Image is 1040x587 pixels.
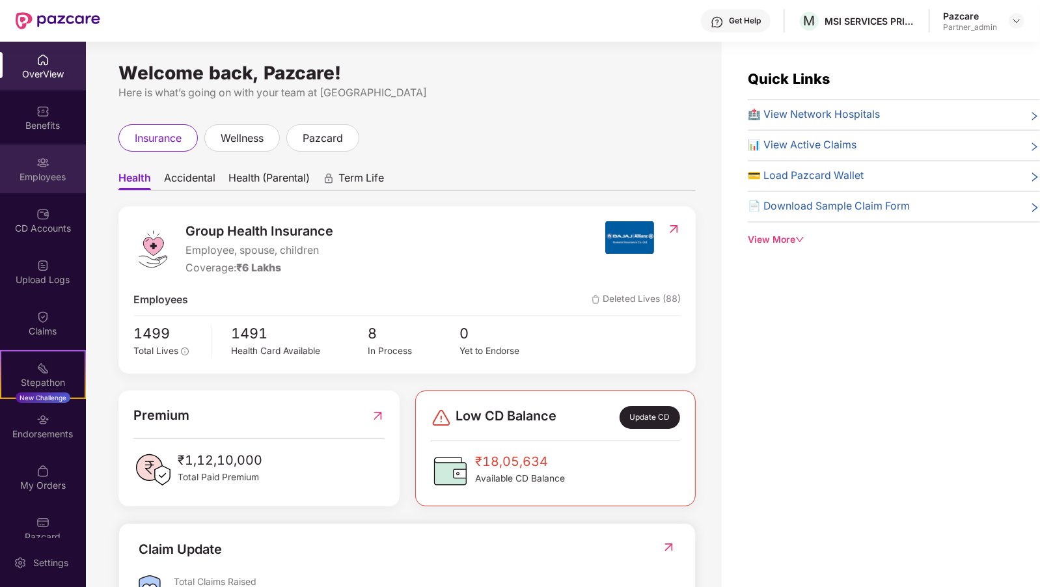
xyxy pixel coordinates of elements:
span: Quick Links [748,70,830,87]
img: svg+xml;base64,PHN2ZyB4bWxucz0iaHR0cDovL3d3dy53My5vcmcvMjAwMC9zdmciIHdpZHRoPSIyMSIgaGVpZ2h0PSIyMC... [36,362,49,375]
span: Premium [133,405,189,426]
div: Health Card Available [231,344,368,359]
div: Get Help [729,16,761,26]
img: RedirectIcon [667,223,681,236]
div: Claim Update [139,539,222,560]
span: 0 [459,322,551,344]
img: svg+xml;base64,PHN2ZyBpZD0iVXBsb2FkX0xvZ3MiIGRhdGEtbmFtZT0iVXBsb2FkIExvZ3MiIHhtbG5zPSJodHRwOi8vd3... [36,259,49,272]
img: RedirectIcon [371,405,385,426]
div: Pazcare [943,10,997,22]
span: Deleted Lives (88) [592,292,681,308]
span: ₹6 Lakhs [236,262,281,274]
div: Yet to Endorse [459,344,551,359]
img: svg+xml;base64,PHN2ZyBpZD0iSGVscC0zMngzMiIgeG1sbnM9Imh0dHA6Ly93d3cudzMub3JnLzIwMDAvc3ZnIiB3aWR0aD... [711,16,724,29]
div: New Challenge [16,392,70,403]
span: right [1030,171,1040,184]
img: svg+xml;base64,PHN2ZyBpZD0iRW5kb3JzZW1lbnRzIiB4bWxucz0iaHR0cDovL3d3dy53My5vcmcvMjAwMC9zdmciIHdpZH... [36,413,49,426]
span: 📄 Download Sample Claim Form [748,198,910,215]
span: right [1030,140,1040,154]
div: Update CD [620,406,680,428]
img: PaidPremiumIcon [133,450,172,489]
img: svg+xml;base64,PHN2ZyBpZD0iQmVuZWZpdHMiIHhtbG5zPSJodHRwOi8vd3d3LnczLm9yZy8yMDAwL3N2ZyIgd2lkdGg9Ij... [36,105,49,118]
span: insurance [135,130,182,146]
img: New Pazcare Logo [16,12,100,29]
img: svg+xml;base64,PHN2ZyBpZD0iRW1wbG95ZWVzIiB4bWxucz0iaHR0cDovL3d3dy53My5vcmcvMjAwMC9zdmciIHdpZHRoPS... [36,156,49,169]
span: Health (Parental) [228,171,310,190]
span: ₹18,05,634 [475,452,565,472]
span: Available CD Balance [475,472,565,486]
div: In Process [368,344,459,359]
span: Total Lives [133,346,178,356]
span: right [1030,201,1040,215]
img: svg+xml;base64,PHN2ZyBpZD0iTXlfT3JkZXJzIiBkYXRhLW5hbWU9Ik15IE9yZGVycyIgeG1sbnM9Imh0dHA6Ly93d3cudz... [36,465,49,478]
span: 1499 [133,322,202,344]
div: Stepathon [1,376,85,389]
div: Here is what’s going on with your team at [GEOGRAPHIC_DATA] [118,85,696,101]
span: Total Paid Premium [178,471,262,485]
div: Partner_admin [943,22,997,33]
img: CDBalanceIcon [431,452,470,491]
span: Term Life [338,171,384,190]
div: animation [323,172,335,184]
span: ₹1,12,10,000 [178,450,262,471]
img: svg+xml;base64,PHN2ZyBpZD0iQ2xhaW0iIHhtbG5zPSJodHRwOi8vd3d3LnczLm9yZy8yMDAwL3N2ZyIgd2lkdGg9IjIwIi... [36,310,49,323]
div: Coverage: [185,260,333,277]
span: Health [118,171,151,190]
div: Settings [29,556,72,569]
img: svg+xml;base64,PHN2ZyBpZD0iRGFuZ2VyLTMyeDMyIiB4bWxucz0iaHR0cDovL3d3dy53My5vcmcvMjAwMC9zdmciIHdpZH... [431,407,452,428]
span: 📊 View Active Claims [748,137,856,154]
img: svg+xml;base64,PHN2ZyBpZD0iU2V0dGluZy0yMHgyMCIgeG1sbnM9Imh0dHA6Ly93d3cudzMub3JnLzIwMDAvc3ZnIiB3aW... [14,556,27,569]
span: 🏥 View Network Hospitals [748,107,880,123]
img: svg+xml;base64,PHN2ZyBpZD0iUGF6Y2FyZCIgeG1sbnM9Imh0dHA6Ly93d3cudzMub3JnLzIwMDAvc3ZnIiB3aWR0aD0iMj... [36,516,49,529]
span: info-circle [181,348,189,355]
span: right [1030,109,1040,123]
div: MSI SERVICES PRIVATE LIMITED [825,15,916,27]
span: 💳 Load Pazcard Wallet [748,168,864,184]
span: 1491 [231,322,368,344]
span: Employees [133,292,188,308]
span: down [795,235,804,244]
img: svg+xml;base64,PHN2ZyBpZD0iSG9tZSIgeG1sbnM9Imh0dHA6Ly93d3cudzMub3JnLzIwMDAvc3ZnIiB3aWR0aD0iMjAiIG... [36,53,49,66]
div: View More [748,233,1040,247]
span: Accidental [164,171,215,190]
span: Group Health Insurance [185,221,333,241]
span: Low CD Balance [456,406,556,428]
span: 8 [368,322,459,344]
img: RedirectIcon [662,541,676,554]
img: logo [133,230,172,269]
img: svg+xml;base64,PHN2ZyBpZD0iQ0RfQWNjb3VudHMiIGRhdGEtbmFtZT0iQ0QgQWNjb3VudHMiIHhtbG5zPSJodHRwOi8vd3... [36,208,49,221]
div: Welcome back, Pazcare! [118,68,696,78]
img: deleteIcon [592,295,600,304]
img: svg+xml;base64,PHN2ZyBpZD0iRHJvcGRvd24tMzJ4MzIiIHhtbG5zPSJodHRwOi8vd3d3LnczLm9yZy8yMDAwL3N2ZyIgd2... [1011,16,1022,26]
span: Employee, spouse, children [185,243,333,259]
span: wellness [221,130,264,146]
span: pazcard [303,130,343,146]
img: insurerIcon [605,221,654,254]
span: M [804,13,815,29]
